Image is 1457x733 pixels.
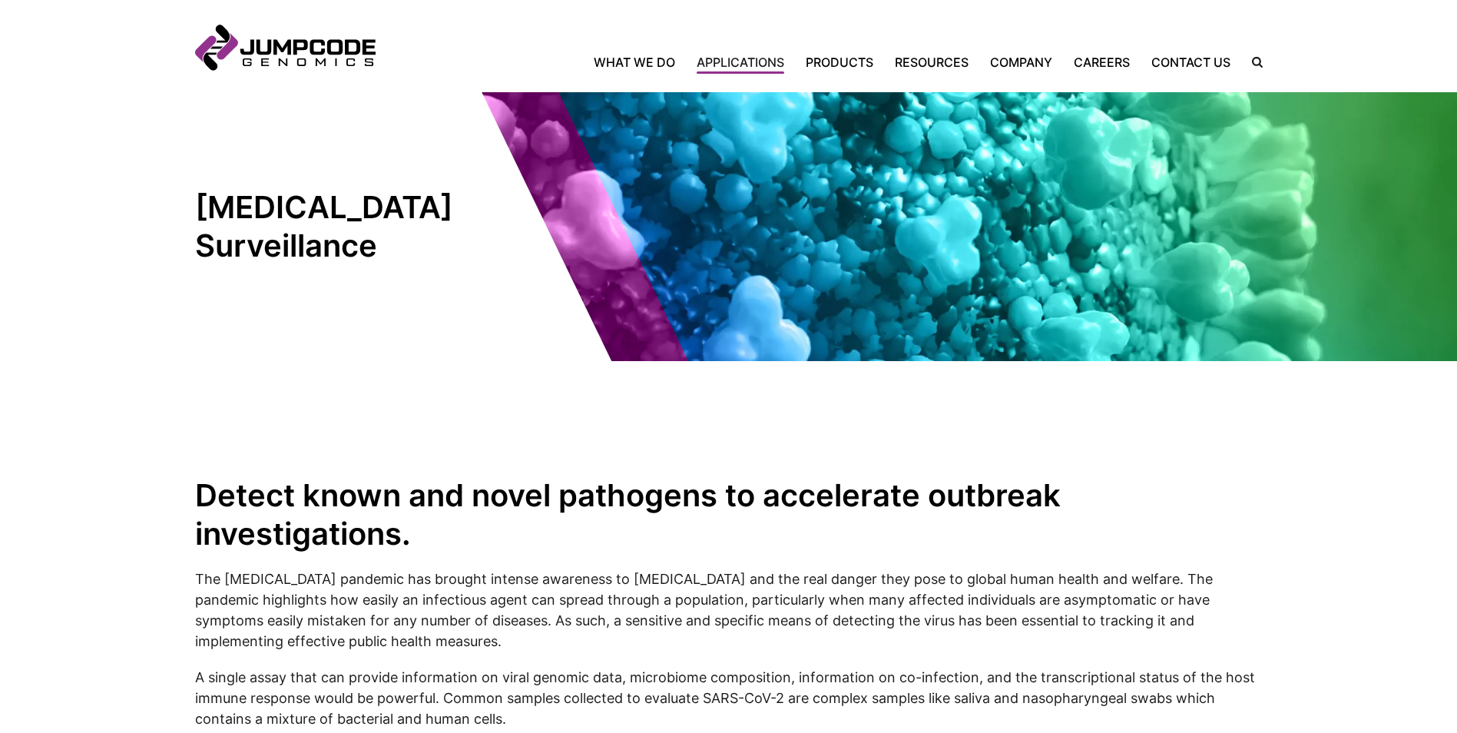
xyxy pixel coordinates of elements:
label: Search the site. [1241,57,1263,68]
a: Products [795,53,884,71]
a: Careers [1063,53,1141,71]
a: Company [979,53,1063,71]
h1: [MEDICAL_DATA] Surveillance [195,188,472,265]
a: Applications [686,53,795,71]
a: Contact Us [1141,53,1241,71]
strong: Detect known and novel pathogens to accelerate outbreak investigations. [195,476,1061,552]
p: A single assay that can provide information on viral genomic data, microbiome composition, inform... [195,667,1263,729]
a: What We Do [594,53,686,71]
a: Resources [884,53,979,71]
p: The [MEDICAL_DATA] pandemic has brought intense awareness to [MEDICAL_DATA] and the real danger t... [195,569,1263,652]
nav: Primary Navigation [376,53,1241,71]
